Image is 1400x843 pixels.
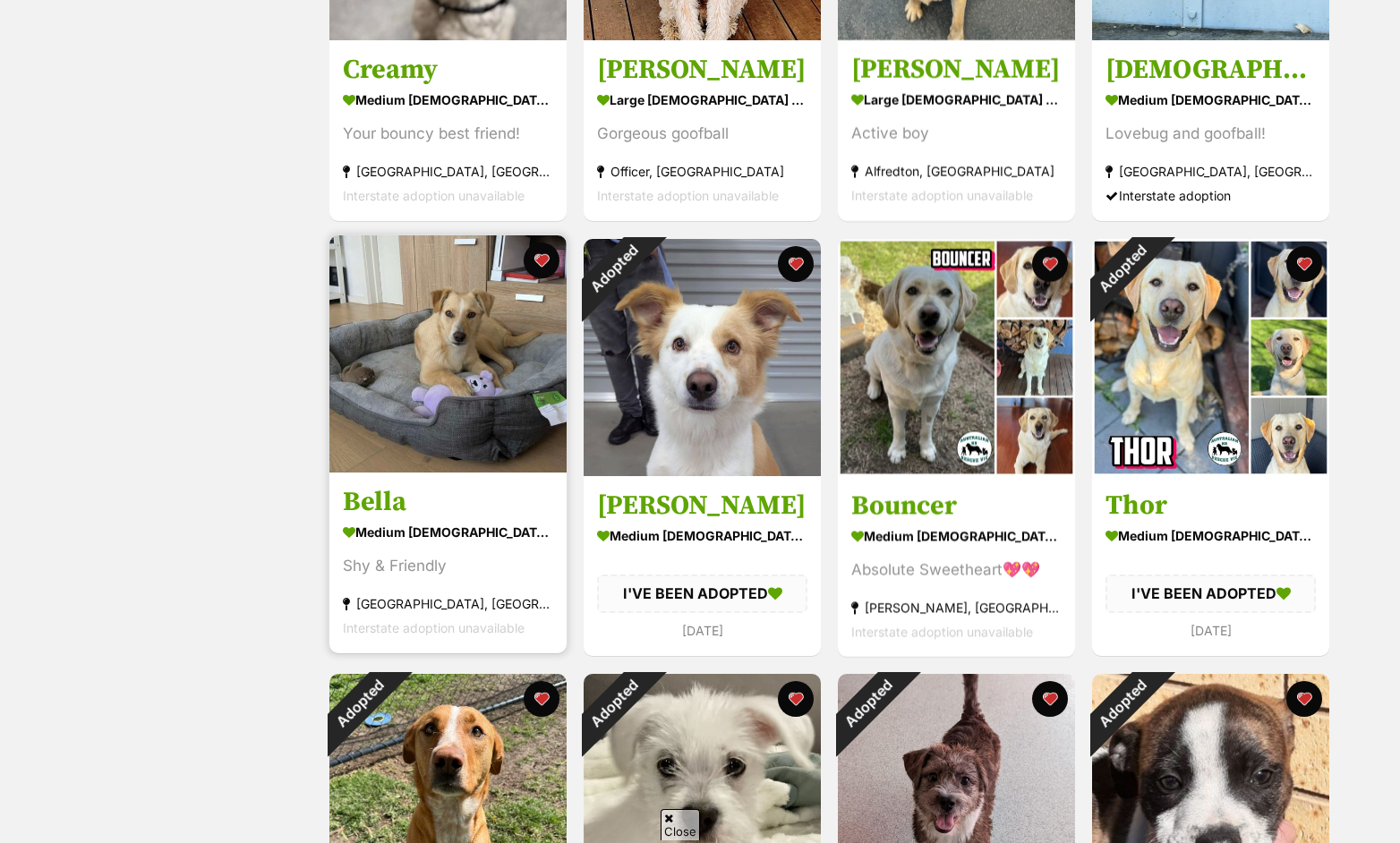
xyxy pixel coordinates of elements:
[597,88,807,114] div: large [DEMOGRAPHIC_DATA] Dog
[524,681,559,717] button: favourite
[329,235,567,473] img: Bella
[584,475,821,655] a: [PERSON_NAME] medium [DEMOGRAPHIC_DATA] Dog I'VE BEEN ADOPTED [DATE] favourite
[1032,246,1068,282] button: favourite
[851,558,1062,582] div: Absolute Sweetheart💖💖
[1092,462,1329,480] a: Adopted
[584,462,821,480] a: Adopted
[597,123,807,147] div: Gorgeous goofball
[1069,216,1175,322] div: Adopted
[851,489,1062,523] h3: Bouncer
[851,189,1033,204] span: Interstate adoption unavailable
[1092,40,1329,222] a: [DEMOGRAPHIC_DATA] medium [DEMOGRAPHIC_DATA] Dog Lovebug and goofball! [GEOGRAPHIC_DATA], [GEOGRA...
[343,519,553,545] div: medium [DEMOGRAPHIC_DATA] Dog
[661,809,700,840] span: Close
[584,239,821,476] img: Marshall
[1105,617,1316,642] div: [DATE]
[524,243,559,278] button: favourite
[343,123,553,147] div: Your bouncy best friend!
[851,523,1062,549] div: medium [DEMOGRAPHIC_DATA] Dog
[584,40,821,222] a: [PERSON_NAME] large [DEMOGRAPHIC_DATA] Dog Gorgeous goofball Officer, [GEOGRAPHIC_DATA] Interstat...
[1105,123,1316,147] div: Lovebug and goofball!
[838,40,1075,222] a: [PERSON_NAME] large [DEMOGRAPHIC_DATA] Dog Active boy Alfredton, [GEOGRAPHIC_DATA] Interstate ado...
[1105,88,1316,114] div: medium [DEMOGRAPHIC_DATA] Dog
[851,88,1062,114] div: large [DEMOGRAPHIC_DATA] Dog
[1286,681,1322,717] button: favourite
[1286,246,1322,282] button: favourite
[329,40,567,222] a: Creamy medium [DEMOGRAPHIC_DATA] Dog Your bouncy best friend! [GEOGRAPHIC_DATA], [GEOGRAPHIC_DATA...
[329,472,567,653] a: Bella medium [DEMOGRAPHIC_DATA] Dog Shy & Friendly [GEOGRAPHIC_DATA], [GEOGRAPHIC_DATA] Interstat...
[343,160,553,184] div: [GEOGRAPHIC_DATA], [GEOGRAPHIC_DATA]
[1105,54,1316,88] h3: [DEMOGRAPHIC_DATA]
[778,246,814,282] button: favourite
[1105,575,1316,612] div: I'VE BEEN ADOPTED
[343,189,525,204] span: Interstate adoption unavailable
[1092,239,1329,476] img: Thor
[1105,160,1316,184] div: [GEOGRAPHIC_DATA], [GEOGRAPHIC_DATA]
[597,189,779,204] span: Interstate adoption unavailable
[343,592,553,616] div: [GEOGRAPHIC_DATA], [GEOGRAPHIC_DATA]
[1092,475,1329,655] a: Thor medium [DEMOGRAPHIC_DATA] Dog I'VE BEEN ADOPTED [DATE] favourite
[851,160,1062,184] div: Alfredton, [GEOGRAPHIC_DATA]
[838,239,1075,476] img: Bouncer
[343,485,553,519] h3: Bella
[597,575,807,612] div: I'VE BEEN ADOPTED
[343,88,553,114] div: medium [DEMOGRAPHIC_DATA] Dog
[597,617,807,642] div: [DATE]
[1105,489,1316,523] h3: Thor
[597,160,807,184] div: Officer, [GEOGRAPHIC_DATA]
[343,554,553,578] div: Shy & Friendly
[560,216,667,322] div: Adopted
[851,123,1062,147] div: Active boy
[851,54,1062,88] h3: [PERSON_NAME]
[1105,523,1316,549] div: medium [DEMOGRAPHIC_DATA] Dog
[1032,681,1068,717] button: favourite
[851,595,1062,619] div: [PERSON_NAME], [GEOGRAPHIC_DATA]
[597,523,807,549] div: medium [DEMOGRAPHIC_DATA] Dog
[560,651,667,757] div: Adopted
[838,475,1075,657] a: Bouncer medium [DEMOGRAPHIC_DATA] Dog Absolute Sweetheart💖💖 [PERSON_NAME], [GEOGRAPHIC_DATA] Inte...
[1069,651,1175,757] div: Adopted
[778,681,814,717] button: favourite
[1105,184,1316,209] div: Interstate adoption
[597,489,807,523] h3: [PERSON_NAME]
[597,54,807,88] h3: [PERSON_NAME]
[343,620,525,635] span: Interstate adoption unavailable
[306,651,413,757] div: Adopted
[851,624,1033,639] span: Interstate adoption unavailable
[343,54,553,88] h3: Creamy
[815,651,921,757] div: Adopted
